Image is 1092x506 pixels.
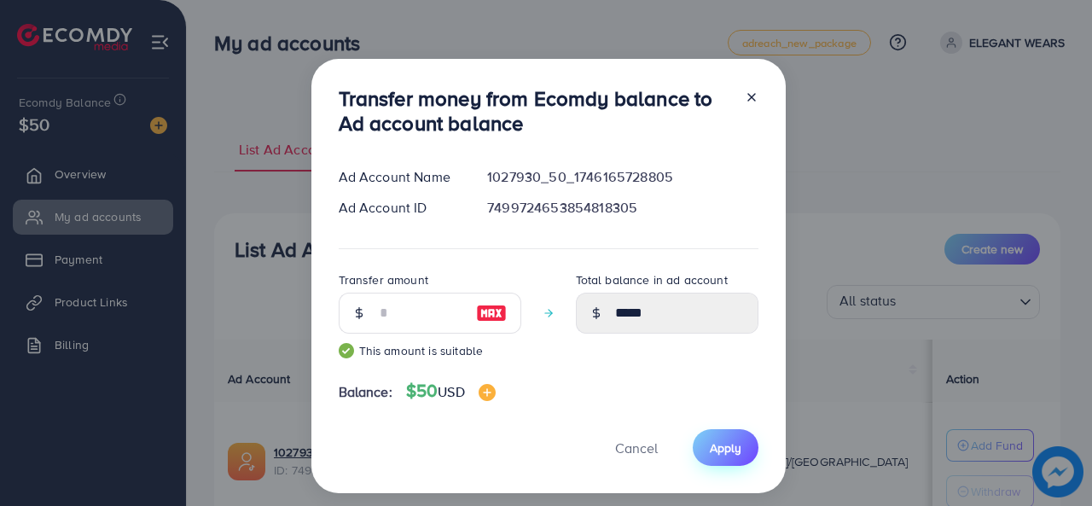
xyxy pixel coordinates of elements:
[339,342,521,359] small: This amount is suitable
[473,167,771,187] div: 1027930_50_1746165728805
[710,439,741,457] span: Apply
[325,198,474,218] div: Ad Account ID
[339,343,354,358] img: guide
[339,382,392,402] span: Balance:
[576,271,728,288] label: Total balance in ad account
[325,167,474,187] div: Ad Account Name
[406,381,496,402] h4: $50
[473,198,771,218] div: 7499724653854818305
[693,429,758,466] button: Apply
[339,86,731,136] h3: Transfer money from Ecomdy balance to Ad account balance
[615,439,658,457] span: Cancel
[438,382,464,401] span: USD
[476,303,507,323] img: image
[339,271,428,288] label: Transfer amount
[479,384,496,401] img: image
[594,429,679,466] button: Cancel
